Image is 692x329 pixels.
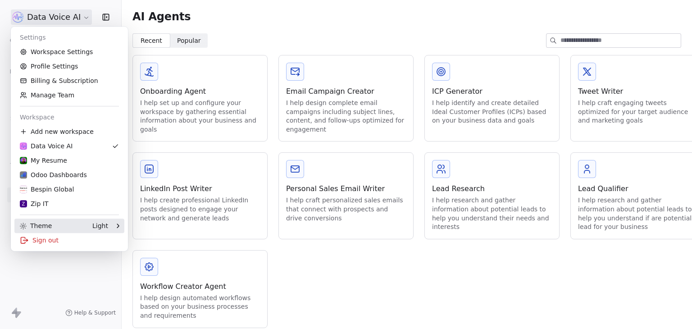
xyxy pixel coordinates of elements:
div: Odoo Dashboards [20,170,87,179]
div: Theme [20,221,52,230]
div: Zip IT [20,199,49,208]
img: download.png [20,186,27,193]
img: 66ab4aae-17ae-441a-b851-cd300b3af65b.png [20,142,27,150]
div: Data Voice AI [20,142,73,151]
div: Bespin Global [20,185,74,194]
img: Photoroom-20241204_233951-removebg-preview.png [20,157,27,164]
img: logoo.png [20,171,27,178]
a: Profile Settings [14,59,124,73]
div: Settings [14,30,124,45]
div: Add new workspace [14,124,124,139]
a: Billing & Subscription [14,73,124,88]
div: Light [92,221,108,230]
a: Manage Team [14,88,124,102]
div: My Resume [20,156,67,165]
a: Workspace Settings [14,45,124,59]
span: Z [22,201,25,207]
div: Sign out [14,233,124,247]
div: Workspace [14,110,124,124]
